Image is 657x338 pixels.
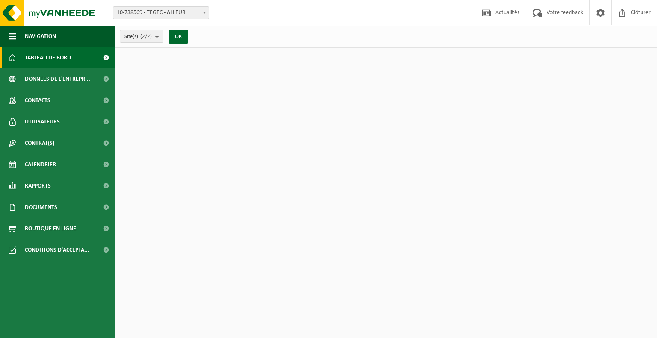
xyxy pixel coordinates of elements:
span: 10-738569 - TEGEC - ALLEUR [113,7,209,19]
button: OK [169,30,188,44]
count: (2/2) [140,34,152,39]
span: Documents [25,197,57,218]
span: Contrat(s) [25,132,54,154]
span: Tableau de bord [25,47,71,68]
span: Données de l'entrepr... [25,68,90,90]
span: Calendrier [25,154,56,175]
span: Contacts [25,90,50,111]
span: 10-738569 - TEGEC - ALLEUR [113,6,209,19]
span: Rapports [25,175,51,197]
span: Boutique en ligne [25,218,76,239]
span: Utilisateurs [25,111,60,132]
button: Site(s)(2/2) [120,30,163,43]
span: Conditions d'accepta... [25,239,89,261]
span: Navigation [25,26,56,47]
span: Site(s) [124,30,152,43]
